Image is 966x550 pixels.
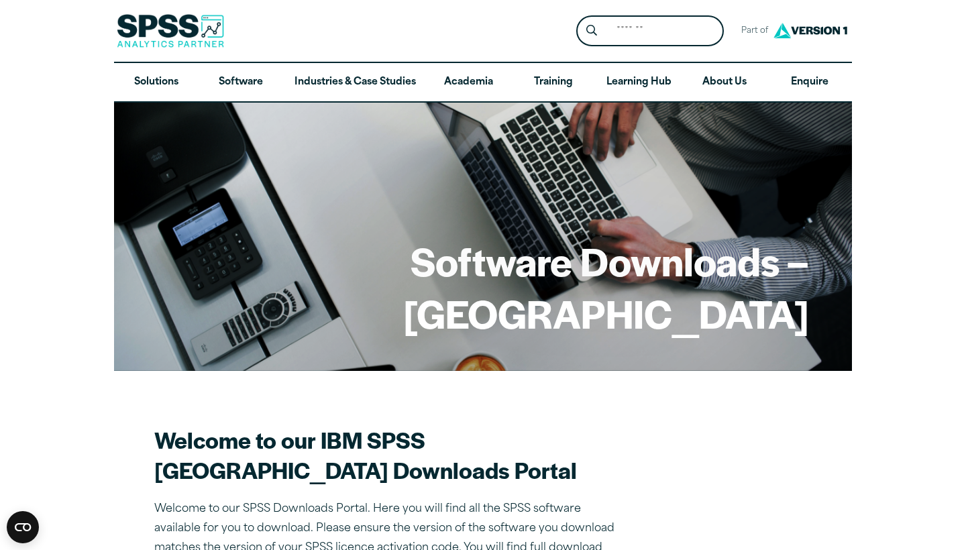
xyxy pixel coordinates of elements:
[511,63,596,102] a: Training
[114,63,852,102] nav: Desktop version of site main menu
[117,14,224,48] img: SPSS Analytics Partner
[682,63,767,102] a: About Us
[157,235,809,339] h1: Software Downloads – [GEOGRAPHIC_DATA]
[576,15,724,47] form: Site Header Search Form
[284,63,427,102] a: Industries & Case Studies
[114,63,199,102] a: Solutions
[580,19,604,44] button: Search magnifying glass icon
[767,63,852,102] a: Enquire
[586,25,597,36] svg: Search magnifying glass icon
[427,63,511,102] a: Academia
[735,21,770,41] span: Part of
[596,63,682,102] a: Learning Hub
[199,63,283,102] a: Software
[7,511,39,543] button: Open CMP widget
[770,18,851,43] img: Version1 Logo
[154,425,624,485] h2: Welcome to our IBM SPSS [GEOGRAPHIC_DATA] Downloads Portal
